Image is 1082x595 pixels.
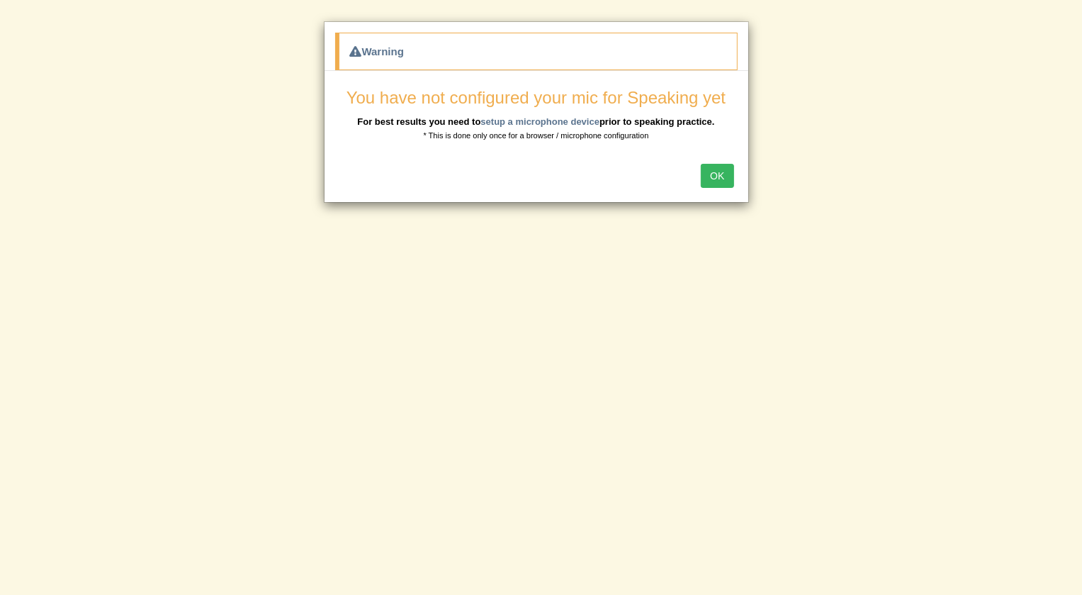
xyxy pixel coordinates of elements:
[701,164,733,188] button: OK
[357,116,714,127] b: For best results you need to prior to speaking practice.
[424,131,649,140] small: * This is done only once for a browser / microphone configuration
[346,88,726,107] span: You have not configured your mic for Speaking yet
[480,116,599,127] a: setup a microphone device
[335,33,738,70] div: Warning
